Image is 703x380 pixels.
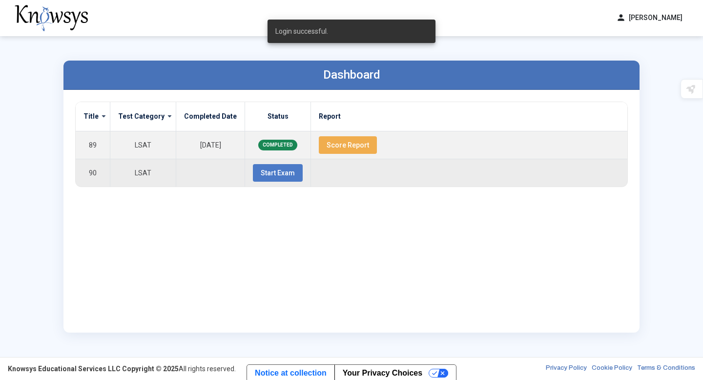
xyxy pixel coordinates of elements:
[546,364,587,374] a: Privacy Policy
[110,131,176,159] td: LSAT
[275,26,328,36] span: Login successful.
[258,140,297,150] span: COMPLETED
[76,131,110,159] td: 89
[637,364,695,374] a: Terms & Conditions
[311,102,628,131] th: Report
[76,159,110,187] td: 90
[8,365,179,373] strong: Knowsys Educational Services LLC Copyright © 2025
[83,112,99,121] label: Title
[592,364,632,374] a: Cookie Policy
[245,102,311,131] th: Status
[610,10,688,26] button: person[PERSON_NAME]
[118,112,165,121] label: Test Category
[327,141,369,149] span: Score Report
[15,5,88,31] img: knowsys-logo.png
[261,169,295,177] span: Start Exam
[8,364,236,374] div: All rights reserved.
[616,13,626,23] span: person
[184,112,237,121] label: Completed Date
[323,68,380,82] label: Dashboard
[253,164,303,182] button: Start Exam
[176,131,245,159] td: [DATE]
[319,136,377,154] button: Score Report
[110,159,176,187] td: LSAT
